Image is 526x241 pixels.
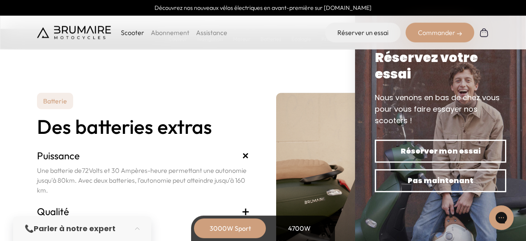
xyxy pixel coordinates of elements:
span: + [238,148,254,163]
p: Batterie [37,93,73,109]
div: 4700W [266,218,332,238]
a: Abonnement [151,28,189,37]
h3: Puissance [37,149,250,162]
span: + [242,205,250,218]
img: right-arrow-2.png [457,31,462,36]
div: Commander [406,23,474,42]
p: Scooter [121,28,144,37]
iframe: Gorgias live chat messenger [485,202,518,233]
img: Panier [479,28,489,37]
a: Assistance [196,28,227,37]
span: 72 [82,166,89,174]
img: Brumaire Motocycles [37,26,111,39]
h3: Qualité [37,205,250,218]
h2: Des batteries extras [37,116,250,138]
p: Une batterie de Volts et 30 Ampères-heure permettant une autonomie jusqu'à 80km. Avec deux batter... [37,165,250,195]
div: 3000W Sport [197,218,263,238]
a: Réserver un essai [325,23,401,42]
